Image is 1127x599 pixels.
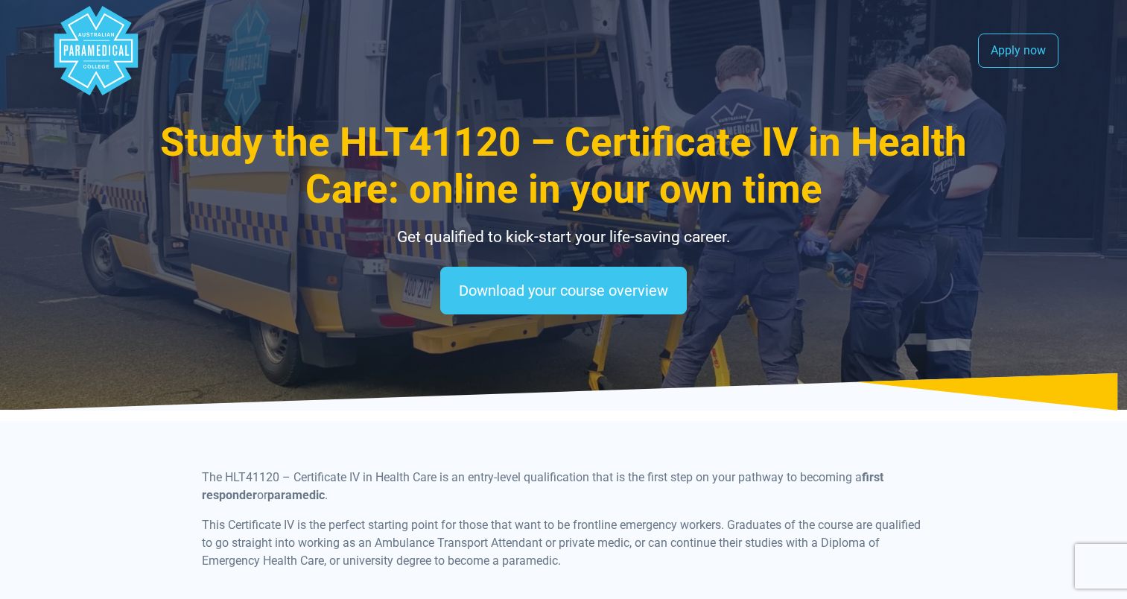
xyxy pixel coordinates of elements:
span: Get qualified to kick-start your life-saving career. [397,228,731,246]
span: This Certificate IV is the perfect starting point for those that want to be frontline emergency w... [202,518,921,568]
a: Apply now [978,34,1058,68]
b: paramedic [267,488,325,502]
span: or [257,488,267,502]
span: Study the HLT41120 – Certificate IV in Health Care: online in your own time [160,119,967,212]
a: Download your course overview [440,267,687,314]
span: The HLT41120 – Certificate IV in Health Care is an entry-level qualification that is the first st... [202,470,862,484]
span: . [325,488,328,502]
div: Australian Paramedical College [51,6,141,95]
